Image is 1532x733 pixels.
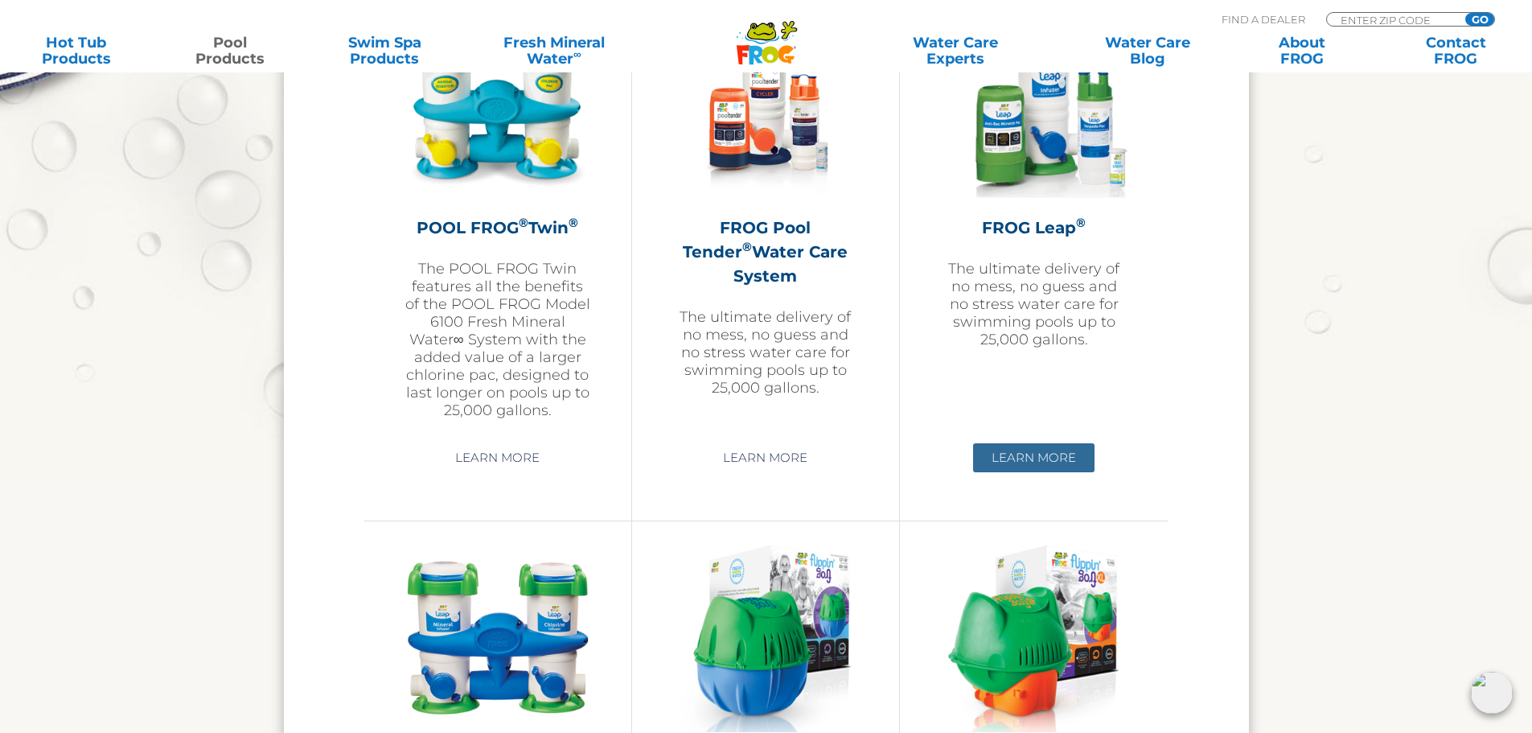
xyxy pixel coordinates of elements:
[858,35,1053,67] a: Water CareExperts
[672,308,859,397] p: The ultimate delivery of no mess, no guess and no stress water care for swimming pools up to 25,0...
[1339,13,1448,27] input: Zip Code Form
[573,47,581,60] sup: ∞
[405,546,591,732] img: InfuzerTwin-300x300.png
[478,35,629,67] a: Fresh MineralWater∞
[704,443,826,472] a: Learn More
[1465,13,1494,26] input: GO
[680,546,852,732] img: flippin-frog-featured-img-277x300.png
[672,13,859,431] a: FROG Pool Tender®Water Care SystemThe ultimate delivery of no mess, no guess and no stress water ...
[672,13,859,200] img: pool-tender-product-img-v2-300x300.png
[672,216,859,288] h2: FROG Pool Tender Water Care System
[405,216,591,240] h2: POOL FROG Twin
[742,239,752,254] sup: ®
[940,260,1127,348] p: The ultimate delivery of no mess, no guess and no stress water care for swimming pools up to 25,0...
[973,443,1095,472] a: Learn More
[437,443,558,472] a: Learn More
[948,546,1119,732] img: flippin-frog-xl-featured-img-v2-275x300.png
[170,35,290,67] a: PoolProducts
[1076,215,1086,230] sup: ®
[1396,35,1516,67] a: ContactFROG
[405,260,591,419] p: The POOL FROG Twin features all the benefits of the POOL FROG Model 6100 Fresh Mineral Water∞ Sys...
[16,35,136,67] a: Hot TubProducts
[940,216,1127,240] h2: FROG Leap
[1242,35,1362,67] a: AboutFROG
[941,13,1127,200] img: frog-leap-featured-img-v2-300x300.png
[569,215,578,230] sup: ®
[1222,12,1305,27] p: Find A Dealer
[325,35,445,67] a: Swim SpaProducts
[1087,35,1207,67] a: Water CareBlog
[405,13,591,200] img: pool-product-pool-frog-twin-300x300.png
[519,215,528,230] sup: ®
[940,13,1127,431] a: FROG Leap®The ultimate delivery of no mess, no guess and no stress water care for swimming pools ...
[1471,672,1513,714] img: openIcon
[405,13,591,431] a: POOL FROG®Twin®The POOL FROG Twin features all the benefits of the POOL FROG Model 6100 Fresh Min...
